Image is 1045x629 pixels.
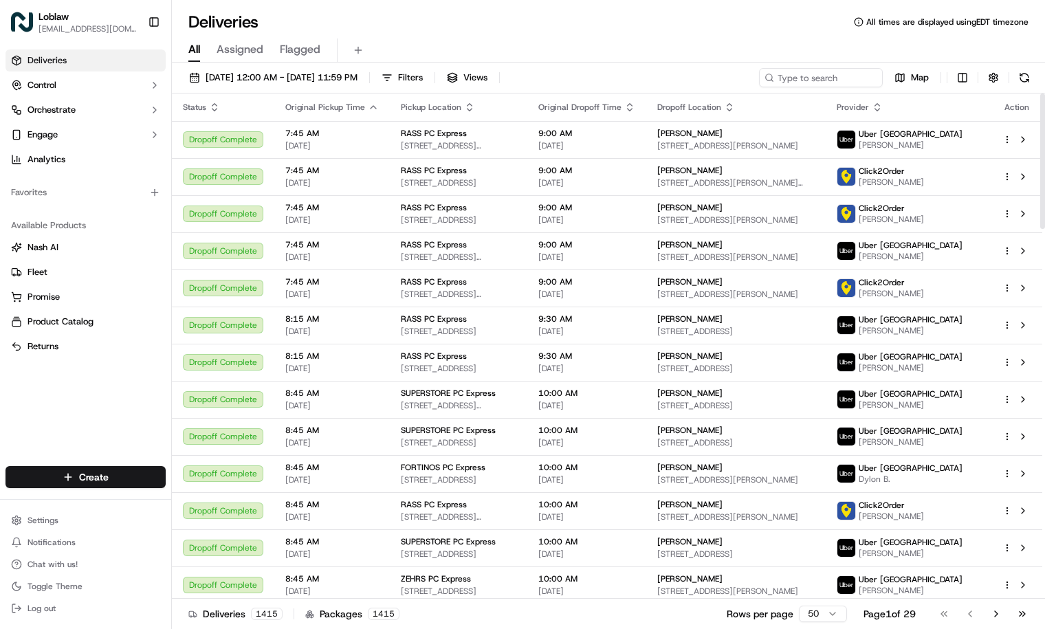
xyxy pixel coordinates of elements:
[657,462,723,473] span: [PERSON_NAME]
[5,74,166,96] button: Control
[285,252,379,263] span: [DATE]
[911,71,929,84] span: Map
[657,586,814,597] span: [STREET_ADDRESS][PERSON_NAME]
[538,549,635,560] span: [DATE]
[538,202,635,213] span: 9:00 AM
[285,425,379,436] span: 8:45 AM
[183,102,206,113] span: Status
[401,511,516,522] span: [STREET_ADDRESS][PERSON_NAME]
[863,607,916,621] div: Page 1 of 29
[14,14,41,41] img: Nash
[126,213,159,224] span: 5:14 PM
[5,49,166,71] a: Deliveries
[5,5,142,38] button: LoblawLoblaw[EMAIL_ADDRESS][DOMAIN_NAME]
[38,23,137,34] span: [EMAIL_ADDRESS][DOMAIN_NAME]
[5,236,166,258] button: Nash AI
[36,89,247,103] input: Got a question? Start typing here...
[5,99,166,121] button: Orchestrate
[657,289,814,300] span: [STREET_ADDRESS][PERSON_NAME]
[657,351,723,362] span: [PERSON_NAME]
[8,302,111,327] a: 📗Knowledge Base
[401,363,516,374] span: [STREET_ADDRESS]
[538,388,635,399] span: 10:00 AM
[657,573,723,584] span: [PERSON_NAME]
[837,539,855,557] img: uber-new-logo.jpeg
[401,549,516,560] span: [STREET_ADDRESS]
[79,470,109,484] span: Create
[62,145,189,156] div: We're available if you need us!
[401,177,516,188] span: [STREET_ADDRESS]
[657,549,814,560] span: [STREET_ADDRESS]
[759,68,883,87] input: Type to search
[538,363,635,374] span: [DATE]
[538,289,635,300] span: [DATE]
[859,325,962,336] span: [PERSON_NAME]
[27,129,58,141] span: Engage
[285,214,379,225] span: [DATE]
[27,603,56,614] span: Log out
[859,251,962,262] span: [PERSON_NAME]
[27,316,93,328] span: Product Catalog
[285,326,379,337] span: [DATE]
[859,129,962,140] span: Uber [GEOGRAPHIC_DATA]
[27,153,65,166] span: Analytics
[837,205,855,223] img: profile_click2order_cartwheel.png
[27,266,47,278] span: Fleet
[5,533,166,552] button: Notifications
[538,499,635,510] span: 10:00 AM
[5,511,166,530] button: Settings
[38,10,69,23] button: Loblaw
[401,252,516,263] span: [STREET_ADDRESS][PERSON_NAME]
[538,511,635,522] span: [DATE]
[5,599,166,618] button: Log out
[837,576,855,594] img: uber-new-logo.jpeg
[11,291,160,303] a: Promise
[213,176,250,192] button: See all
[62,131,225,145] div: Start new chat
[837,242,855,260] img: uber-new-logo.jpeg
[285,140,379,151] span: [DATE]
[14,237,36,259] img: Liam S.
[27,559,78,570] span: Chat with us!
[130,307,221,321] span: API Documentation
[837,502,855,520] img: profile_click2order_cartwheel.png
[538,536,635,547] span: 10:00 AM
[859,463,962,474] span: Uber [GEOGRAPHIC_DATA]
[538,128,635,139] span: 9:00 AM
[859,362,962,373] span: [PERSON_NAME]
[206,71,357,84] span: [DATE] 12:00 AM - [DATE] 11:59 PM
[538,586,635,597] span: [DATE]
[5,335,166,357] button: Returns
[401,289,516,300] span: [STREET_ADDRESS][PERSON_NAME]
[11,340,160,353] a: Returns
[188,41,200,58] span: All
[5,555,166,574] button: Chat with us!
[285,400,379,411] span: [DATE]
[401,425,496,436] span: SUPERSTORE PC Express
[538,177,635,188] span: [DATE]
[285,276,379,287] span: 7:45 AM
[285,536,379,547] span: 8:45 AM
[401,313,467,324] span: RASS PC Express
[27,54,67,67] span: Deliveries
[837,390,855,408] img: uber-new-logo.jpeg
[280,41,320,58] span: Flagged
[859,585,962,596] span: [PERSON_NAME]
[27,307,105,321] span: Knowledge Base
[538,425,635,436] span: 10:00 AM
[538,252,635,263] span: [DATE]
[401,276,467,287] span: RASS PC Express
[538,140,635,151] span: [DATE]
[657,499,723,510] span: [PERSON_NAME]
[118,213,123,224] span: •
[5,466,166,488] button: Create
[859,277,905,288] span: Click2Order
[188,607,283,621] div: Deliveries
[285,499,379,510] span: 8:45 AM
[285,102,365,113] span: Original Pickup Time
[27,104,76,116] span: Orchestrate
[5,214,166,236] div: Available Products
[14,200,36,222] img: Loblaw 12 agents
[837,353,855,371] img: uber-new-logo.jpeg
